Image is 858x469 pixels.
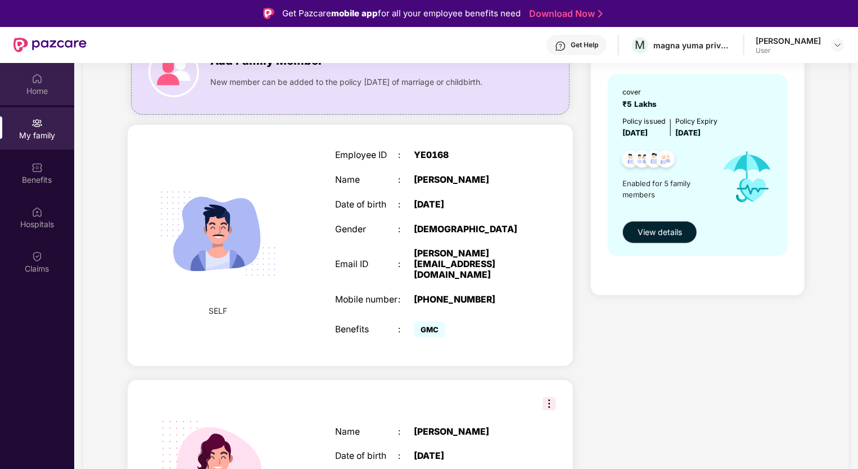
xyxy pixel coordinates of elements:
div: Get Help [571,40,598,49]
div: Mobile number [335,295,398,305]
div: [PERSON_NAME] [414,427,524,438]
div: Benefits [335,324,398,335]
img: svg+xml;base64,PHN2ZyB4bWxucz0iaHR0cDovL3d3dy53My5vcmcvMjAwMC9zdmciIHdpZHRoPSI0OC45NDMiIGhlaWdodD... [652,147,680,174]
div: Name [335,175,398,186]
div: : [398,200,414,210]
div: Name [335,427,398,438]
div: : [398,324,414,335]
div: : [398,427,414,438]
div: Policy issued [622,116,666,127]
img: icon [712,139,783,215]
div: [DATE] [414,200,524,210]
div: Date of birth [335,451,398,462]
img: Logo [263,8,274,19]
div: : [398,175,414,186]
strong: mobile app [331,8,378,19]
div: Get Pazcare for all your employee benefits need [282,7,521,20]
div: User [756,46,821,55]
img: svg+xml;base64,PHN2ZyB4bWxucz0iaHR0cDovL3d3dy53My5vcmcvMjAwMC9zdmciIHdpZHRoPSI0OC45MTUiIGhlaWdodD... [629,147,656,174]
div: magna yuma private limited [653,40,732,51]
img: svg+xml;base64,PHN2ZyB3aWR0aD0iMzIiIGhlaWdodD0iMzIiIHZpZXdCb3g9IjAgMCAzMiAzMiIgZmlsbD0ibm9uZSIgeG... [543,397,556,411]
div: YE0168 [414,150,524,161]
span: M [635,38,645,52]
div: cover [622,87,661,97]
span: [DATE] [622,128,648,137]
a: Download Now [529,8,599,20]
img: New Pazcare Logo [13,38,87,52]
div: Date of birth [335,200,398,210]
div: [PERSON_NAME] [756,35,821,46]
div: [DEMOGRAPHIC_DATA] [414,224,524,235]
img: svg+xml;base64,PHN2ZyB4bWxucz0iaHR0cDovL3d3dy53My5vcmcvMjAwMC9zdmciIHdpZHRoPSI0OC45NDMiIGhlaWdodD... [617,147,644,174]
div: [PHONE_NUMBER] [414,295,524,305]
img: svg+xml;base64,PHN2ZyBpZD0iQmVuZWZpdHMiIHhtbG5zPSJodHRwOi8vd3d3LnczLm9yZy8yMDAwL3N2ZyIgd2lkdGg9Ij... [31,162,43,173]
span: [DATE] [675,128,701,137]
div: [DATE] [414,451,524,462]
span: New member can be added to the policy [DATE] of marriage or childbirth. [210,76,482,88]
button: View details [622,221,697,243]
div: : [398,451,414,462]
span: View details [638,226,682,238]
img: svg+xml;base64,PHN2ZyB4bWxucz0iaHR0cDovL3d3dy53My5vcmcvMjAwMC9zdmciIHdpZHRoPSIyMjQiIGhlaWdodD0iMT... [147,163,289,305]
span: SELF [209,305,227,317]
span: GMC [414,322,445,337]
img: svg+xml;base64,PHN2ZyB4bWxucz0iaHR0cDovL3d3dy53My5vcmcvMjAwMC9zdmciIHdpZHRoPSI0OC45NDMiIGhlaWdodD... [640,147,668,174]
div: Employee ID [335,150,398,161]
img: svg+xml;base64,PHN2ZyBpZD0iSG9tZSIgeG1sbnM9Imh0dHA6Ly93d3cudzMub3JnLzIwMDAvc3ZnIiB3aWR0aD0iMjAiIG... [31,73,43,84]
div: : [398,295,414,305]
div: [PERSON_NAME][EMAIL_ADDRESS][DOMAIN_NAME] [414,249,524,280]
div: Gender [335,224,398,235]
img: Stroke [598,8,603,20]
div: : [398,224,414,235]
img: svg+xml;base64,PHN2ZyBpZD0iQ2xhaW0iIHhtbG5zPSJodHRwOi8vd3d3LnczLm9yZy8yMDAwL3N2ZyIgd2lkdGg9IjIwIi... [31,251,43,262]
div: : [398,150,414,161]
div: Email ID [335,259,398,270]
img: svg+xml;base64,PHN2ZyB3aWR0aD0iMjAiIGhlaWdodD0iMjAiIHZpZXdCb3g9IjAgMCAyMCAyMCIgZmlsbD0ibm9uZSIgeG... [31,118,43,129]
img: svg+xml;base64,PHN2ZyBpZD0iSG9zcGl0YWxzIiB4bWxucz0iaHR0cDovL3d3dy53My5vcmcvMjAwMC9zdmciIHdpZHRoPS... [31,206,43,218]
span: ₹5 Lakhs [622,100,661,109]
img: svg+xml;base64,PHN2ZyBpZD0iRHJvcGRvd24tMzJ4MzIiIHhtbG5zPSJodHRwOi8vd3d3LnczLm9yZy8yMDAwL3N2ZyIgd2... [833,40,842,49]
img: svg+xml;base64,PHN2ZyBpZD0iSGVscC0zMngzMiIgeG1sbnM9Imh0dHA6Ly93d3cudzMub3JnLzIwMDAvc3ZnIiB3aWR0aD... [555,40,566,52]
div: [PERSON_NAME] [414,175,524,186]
div: Policy Expiry [675,116,717,127]
div: : [398,259,414,270]
img: icon [148,47,199,97]
span: Enabled for 5 family members [622,178,712,201]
